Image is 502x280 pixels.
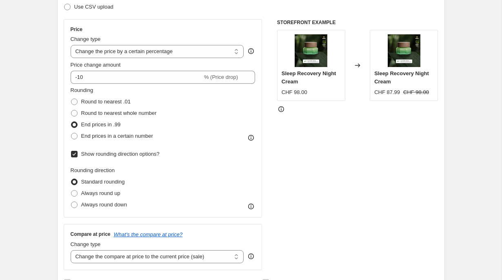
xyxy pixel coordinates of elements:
span: Rounding [71,87,93,93]
div: help [247,252,255,260]
span: % (Price drop) [204,74,238,80]
img: Group_1000006618_1_80x.png [388,34,420,67]
span: Use CSV upload [74,4,113,10]
h3: Compare at price [71,231,111,237]
span: Sleep Recovery Night Cream [374,70,429,85]
span: Round to nearest .01 [81,99,131,105]
div: help [247,47,255,55]
span: Rounding direction [71,167,115,173]
h3: Price [71,26,82,33]
span: Always round down [81,202,127,208]
img: Group_1000006618_1_80x.png [295,34,327,67]
input: -15 [71,71,202,84]
span: Always round up [81,190,120,196]
span: Show rounding direction options? [81,151,160,157]
span: End prices in a certain number [81,133,153,139]
span: Price change amount [71,62,121,68]
span: End prices in .99 [81,121,121,128]
span: Change type [71,36,101,42]
strike: CHF 98.00 [403,88,429,96]
span: Sleep Recovery Night Cream [282,70,336,85]
span: Round to nearest whole number [81,110,157,116]
button: What's the compare at price? [114,231,183,237]
h6: STOREFRONT EXAMPLE [277,19,438,26]
div: CHF 87.99 [374,88,400,96]
span: Change type [71,241,101,247]
div: CHF 98.00 [282,88,307,96]
span: Standard rounding [81,179,125,185]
